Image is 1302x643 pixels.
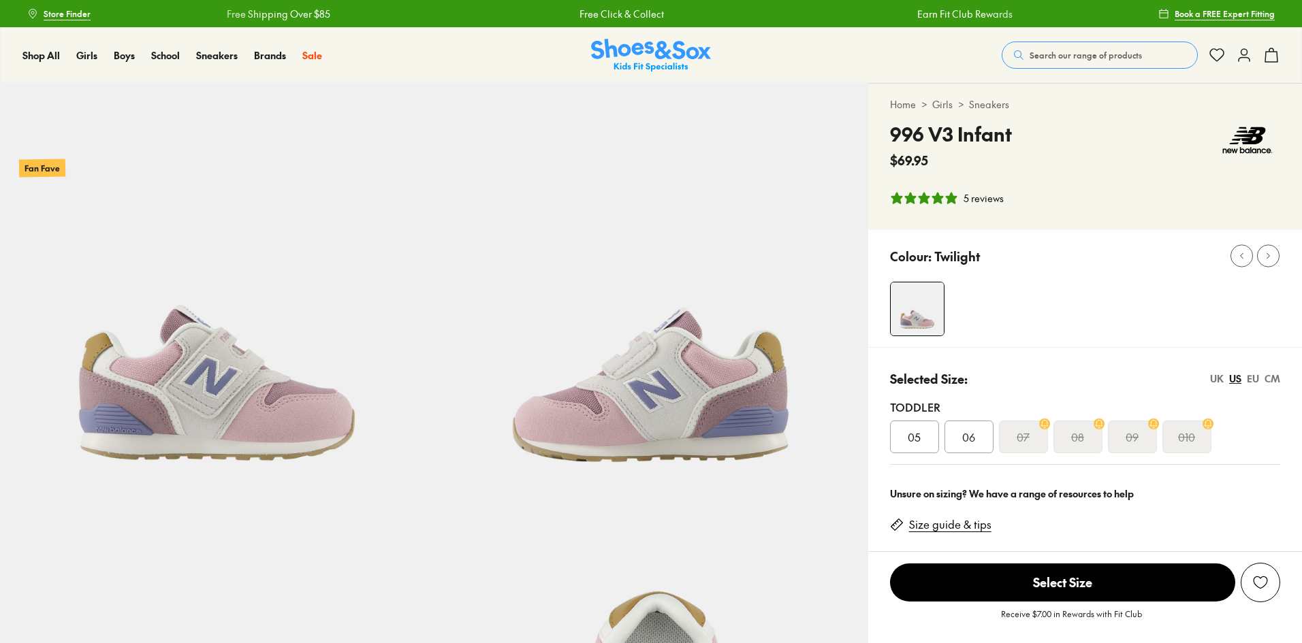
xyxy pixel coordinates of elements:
span: Search our range of products [1030,49,1142,61]
a: Boys [114,48,135,63]
span: Select Size [890,563,1235,601]
p: Selected Size: [890,369,968,388]
span: 06 [962,429,975,445]
s: 08 [1071,429,1084,445]
div: Unsure on sizing? We have a range of resources to help [890,487,1280,501]
span: Shop All [22,48,60,62]
p: Fan Fave [19,159,65,177]
div: > > [890,97,1280,112]
a: School [151,48,180,63]
a: Shop All [22,48,60,63]
div: CM [1265,372,1280,386]
a: Size guide & tips [909,517,991,532]
a: Free Click & Collect [577,7,662,21]
span: Brands [254,48,286,62]
a: Store Finder [27,1,91,26]
span: $69.95 [890,151,928,169]
a: Shoes & Sox [591,39,711,72]
a: Home [890,97,916,112]
p: Colour: [890,247,932,265]
h4: 996 V3 Infant [890,120,1012,148]
button: Add to Wishlist [1241,563,1280,602]
img: SNS_Logo_Responsive.svg [591,39,711,72]
a: Girls [932,97,953,112]
span: Sale [302,48,322,62]
button: Select Size [890,563,1235,602]
p: Receive $7.00 in Rewards with Fit Club [1001,608,1142,632]
a: Sneakers [196,48,238,63]
a: Sneakers [969,97,1009,112]
div: EU [1247,372,1259,386]
img: 5-522574_1 [434,83,868,516]
a: Earn Fit Club Rewards [915,7,1011,21]
s: 010 [1178,429,1195,445]
img: Vendor logo [1215,120,1280,161]
div: Toddler [890,399,1280,415]
span: Book a FREE Expert Fitting [1175,7,1275,20]
span: Girls [76,48,97,62]
a: Girls [76,48,97,63]
span: Sneakers [196,48,238,62]
s: 07 [1017,429,1030,445]
button: Search our range of products [1002,42,1198,69]
a: Free Shipping Over $85 [225,7,328,21]
iframe: Gorgias live chat messenger [14,552,68,602]
span: 05 [908,429,921,445]
span: School [151,48,180,62]
span: Store Finder [44,7,91,20]
img: 4-522573_1 [891,282,944,335]
div: US [1229,372,1241,386]
div: 5 reviews [964,191,1004,205]
span: Boys [114,48,135,62]
div: UK [1210,372,1224,386]
s: 09 [1126,429,1139,445]
a: Sale [302,48,322,63]
button: 5 stars, 5 ratings [890,191,1004,205]
p: Twilight [934,247,980,265]
a: Brands [254,48,286,63]
a: Book a FREE Expert Fitting [1158,1,1275,26]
